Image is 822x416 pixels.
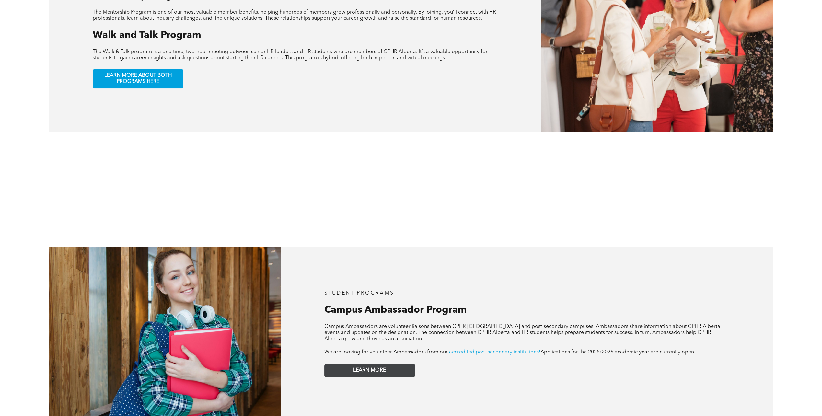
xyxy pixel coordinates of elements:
[324,291,394,296] span: STUDENT PROGRAMS
[324,305,467,315] span: Campus Ambassador Program
[93,10,496,21] span: The Mentorship Program is one of our most valuable member benefits, helping hundreds of members g...
[95,73,181,85] span: LEARN MORE ABOUT BOTH PROGRAMS HERE
[324,324,720,341] span: Campus Ambassadors are volunteer liaisons between CPHR [GEOGRAPHIC_DATA] and post-secondary campu...
[324,350,448,355] span: We are looking for volunteer Ambassadors from our
[324,364,415,377] a: LEARN MORE
[540,350,696,355] span: Applications for the 2025/2026 academic year are currently open!
[93,69,183,88] a: LEARN MORE ABOUT BOTH PROGRAMS HERE
[353,367,386,374] span: LEARN MORE
[93,30,201,40] span: Walk and Talk Program
[449,350,540,355] a: accredited post-secondary institutions!
[93,49,488,61] span: The Walk & Talk program is a one-time, two-hour meeting between senior HR leaders and HR students...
